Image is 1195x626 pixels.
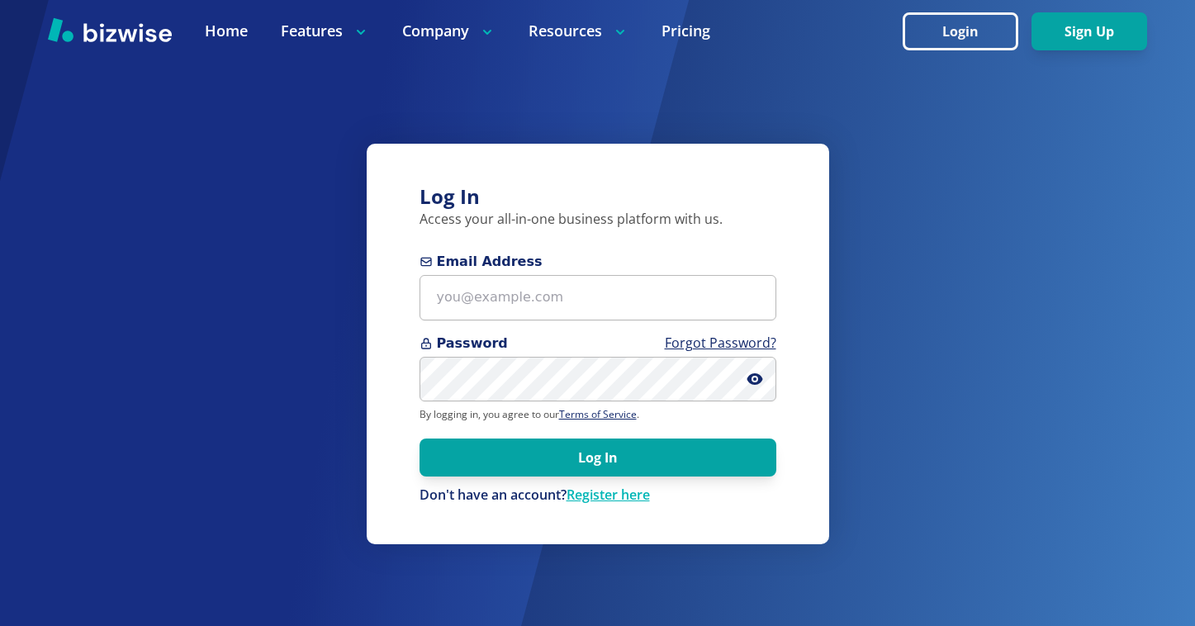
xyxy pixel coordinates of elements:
a: Home [205,21,248,41]
span: Password [420,334,776,353]
a: Register here [567,486,650,504]
h3: Log In [420,183,776,211]
p: Company [402,21,496,41]
p: Don't have an account? [420,486,776,505]
a: Forgot Password? [665,334,776,352]
a: Pricing [662,21,710,41]
a: Sign Up [1031,24,1147,40]
p: Features [281,21,369,41]
div: Don't have an account?Register here [420,486,776,505]
p: Access your all-in-one business platform with us. [420,211,776,229]
a: Login [903,24,1031,40]
img: Bizwise Logo [48,17,172,42]
button: Login [903,12,1018,50]
button: Sign Up [1031,12,1147,50]
input: you@example.com [420,275,776,320]
button: Log In [420,439,776,477]
p: Resources [529,21,628,41]
span: Email Address [420,252,776,272]
p: By logging in, you agree to our . [420,408,776,421]
a: Terms of Service [559,407,637,421]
